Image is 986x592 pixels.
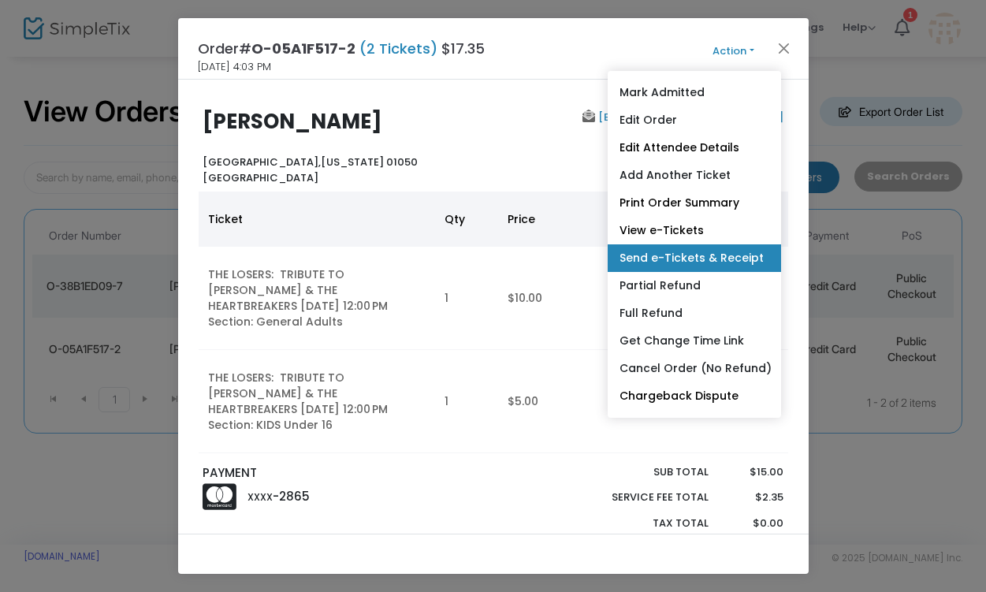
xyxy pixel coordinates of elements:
a: Full Refund [608,300,781,327]
th: Price [498,192,648,247]
p: Tax Total [575,516,709,531]
a: Send e-Tickets & Receipt [608,244,781,272]
th: Qty [435,192,498,247]
span: [GEOGRAPHIC_DATA], [203,155,321,169]
span: [DATE] 4:03 PM [198,59,271,75]
a: Add Another Ticket [608,162,781,189]
div: Data table [199,192,788,453]
td: THE LOSERS: TRIBUTE TO [PERSON_NAME] & THE HEARTBREAKERS [DATE] 12:00 PM Section: KIDS Under 16 [199,350,435,453]
td: $10.00 [498,247,648,350]
p: Service Fee Total [575,490,709,505]
button: Action [686,43,781,60]
th: Ticket [199,192,435,247]
a: Partial Refund [608,272,781,300]
a: Chargeback Dispute [608,382,781,410]
button: Close [773,38,794,58]
p: $15.00 [724,464,783,480]
p: $0.00 [724,516,783,531]
a: Cancel Order (No Refund) [608,355,781,382]
p: PAYMENT [203,464,486,482]
a: View e-Tickets [608,217,781,244]
b: [US_STATE] 01050 [GEOGRAPHIC_DATA] [203,155,418,185]
span: -2865 [273,488,310,505]
span: (2 Tickets) [355,39,441,58]
a: Edit Order [608,106,781,134]
p: $2.35 [724,490,783,505]
h4: Order# $17.35 [198,38,485,59]
td: THE LOSERS: TRIBUTE TO [PERSON_NAME] & THE HEARTBREAKERS [DATE] 12:00 PM Section: General Adults [199,247,435,350]
td: 1 [435,350,498,453]
a: Get Change Time Link [608,327,781,355]
p: Sub total [575,464,709,480]
a: Mark Admitted [608,79,781,106]
span: XXXX [247,490,273,504]
span: O-05A1F517-2 [251,39,355,58]
td: 1 [435,247,498,350]
a: Edit Attendee Details [608,134,781,162]
td: $5.00 [498,350,648,453]
a: Print Order Summary [608,189,781,217]
b: [PERSON_NAME] [203,107,382,136]
a: [EMAIL_ADDRESS][DOMAIN_NAME] [595,110,783,125]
